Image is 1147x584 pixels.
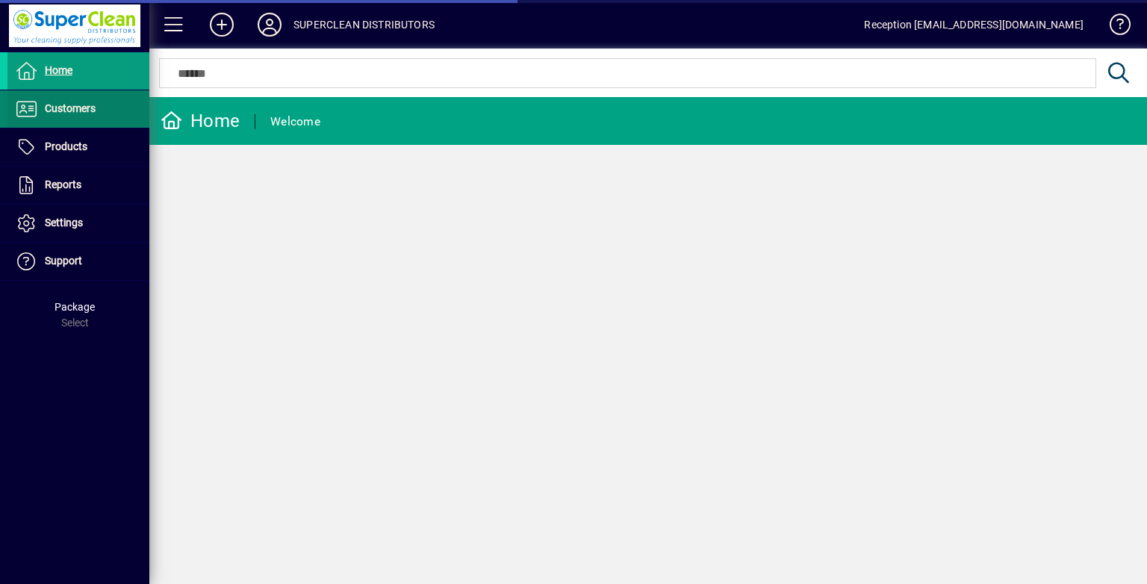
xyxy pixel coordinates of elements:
[246,11,293,38] button: Profile
[7,205,149,242] a: Settings
[45,255,82,267] span: Support
[198,11,246,38] button: Add
[45,102,96,114] span: Customers
[7,243,149,280] a: Support
[161,109,240,133] div: Home
[45,140,87,152] span: Products
[7,128,149,166] a: Products
[293,13,435,37] div: SUPERCLEAN DISTRIBUTORS
[7,90,149,128] a: Customers
[45,64,72,76] span: Home
[270,110,320,134] div: Welcome
[7,167,149,204] a: Reports
[1098,3,1128,52] a: Knowledge Base
[45,217,83,229] span: Settings
[55,301,95,313] span: Package
[864,13,1084,37] div: Reception [EMAIL_ADDRESS][DOMAIN_NAME]
[45,178,81,190] span: Reports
